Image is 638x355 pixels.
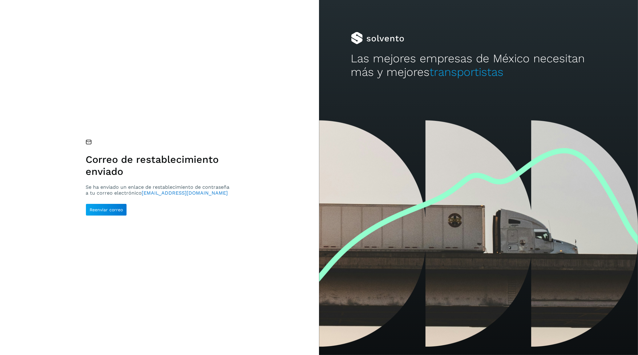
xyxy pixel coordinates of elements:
[86,204,127,216] button: Reenviar correo
[430,65,504,79] span: transportistas
[142,190,228,196] span: [EMAIL_ADDRESS][DOMAIN_NAME]
[86,154,232,177] h1: Correo de restablecimiento enviado
[86,184,232,196] p: Se ha enviado un enlace de restablecimiento de contraseña a tu correo electrónico
[90,208,123,212] span: Reenviar correo
[351,52,606,79] h2: Las mejores empresas de México necesitan más y mejores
